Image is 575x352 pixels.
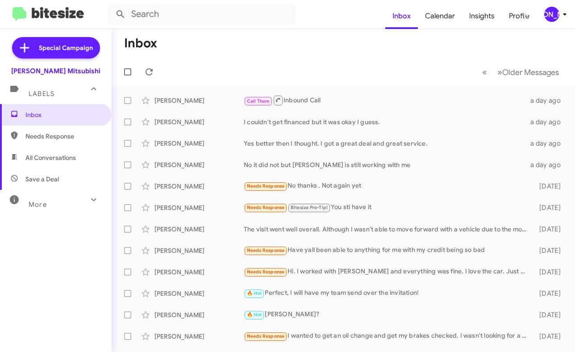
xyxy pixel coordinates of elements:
div: Yes better then I thought. I got a great deal and great service. [244,139,530,148]
div: a day ago [530,96,568,105]
div: [PERSON_NAME] [154,310,244,319]
span: Needs Response [25,132,101,141]
div: [PERSON_NAME] [154,139,244,148]
div: No it did not but [PERSON_NAME] is still working with me [244,160,530,169]
div: I couldn't get financed but it was okay I guess. [244,117,530,126]
div: [PERSON_NAME] [154,117,244,126]
div: [DATE] [531,182,568,191]
h1: Inbox [124,36,157,50]
a: Insights [462,3,502,29]
span: All Conversations [25,153,76,162]
div: [DATE] [531,332,568,341]
div: a day ago [530,117,568,126]
nav: Page navigation example [477,63,564,81]
span: Needs Response [247,269,285,275]
div: [PERSON_NAME] [154,332,244,341]
div: [PERSON_NAME] [544,7,559,22]
div: I wanted to get an oil change and get my brakes checked. I wasn't looking for a new vehicle. [244,331,531,341]
div: [PERSON_NAME] [154,182,244,191]
button: Next [492,63,564,81]
span: Inbox [25,110,101,119]
a: Profile [502,3,537,29]
div: [PERSON_NAME]? [244,310,531,320]
div: [DATE] [531,268,568,277]
span: 🔥 Hot [247,312,262,318]
a: Special Campaign [12,37,100,59]
span: Older Messages [502,67,559,77]
div: Perfect, I will have my team send over the invitation! [244,288,531,298]
button: [PERSON_NAME] [537,7,565,22]
div: a day ago [530,139,568,148]
div: a day ago [530,160,568,169]
span: More [29,201,47,209]
input: Search [108,4,296,25]
div: [PERSON_NAME] [154,160,244,169]
a: Calendar [418,3,462,29]
a: Inbox [385,3,418,29]
span: Save a Deal [25,175,59,184]
div: [PERSON_NAME] [154,203,244,212]
div: [PERSON_NAME] [154,96,244,105]
span: Needs Response [247,333,285,339]
div: [DATE] [531,289,568,298]
div: [PERSON_NAME] Mitsubishi [11,67,100,75]
div: You sti have it [244,202,531,213]
div: [DATE] [531,203,568,212]
div: Inbound Call [244,95,530,106]
span: Needs Response [247,247,285,253]
div: [PERSON_NAME] [154,268,244,277]
span: » [497,67,502,78]
div: Have yall been able to anything for me with my credit being so bad [244,245,531,256]
span: Needs Response [247,205,285,210]
span: « [482,67,487,78]
div: The visit went well overall. Although I wasn’t able to move forward with a vehicle due to the mon... [244,225,531,234]
span: Needs Response [247,183,285,189]
span: Labels [29,90,54,98]
span: Bitesize Pro-Tip! [291,205,328,210]
div: [DATE] [531,310,568,319]
div: No thanks . Not again yet [244,181,531,191]
span: Special Campaign [39,43,93,52]
button: Previous [477,63,492,81]
span: 🔥 Hot [247,290,262,296]
span: Call Them [247,98,270,104]
div: [DATE] [531,246,568,255]
div: Hi. I worked with [PERSON_NAME] and everything was fine. I love the car. Just need to figure the ... [244,267,531,277]
div: [DATE] [531,225,568,234]
div: [PERSON_NAME] [154,289,244,298]
div: [PERSON_NAME] [154,246,244,255]
div: [PERSON_NAME] [154,225,244,234]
